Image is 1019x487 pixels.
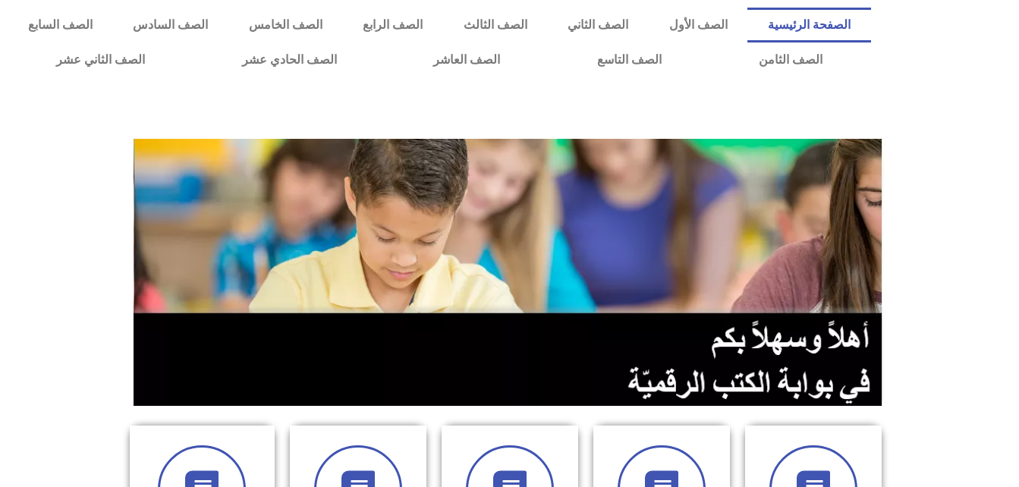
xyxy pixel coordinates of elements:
[747,8,870,42] a: الصفحة الرئيسية
[113,8,228,42] a: الصف السادس
[443,8,547,42] a: الصف الثالث
[385,42,549,77] a: الصف العاشر
[8,42,193,77] a: الصف الثاني عشر
[228,8,342,42] a: الصف الخامس
[549,42,710,77] a: الصف التاسع
[649,8,747,42] a: الصف الأول
[547,8,648,42] a: الصف الثاني
[193,42,385,77] a: الصف الحادي عشر
[8,8,112,42] a: الصف السابع
[342,8,442,42] a: الصف الرابع
[710,42,871,77] a: الصف الثامن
